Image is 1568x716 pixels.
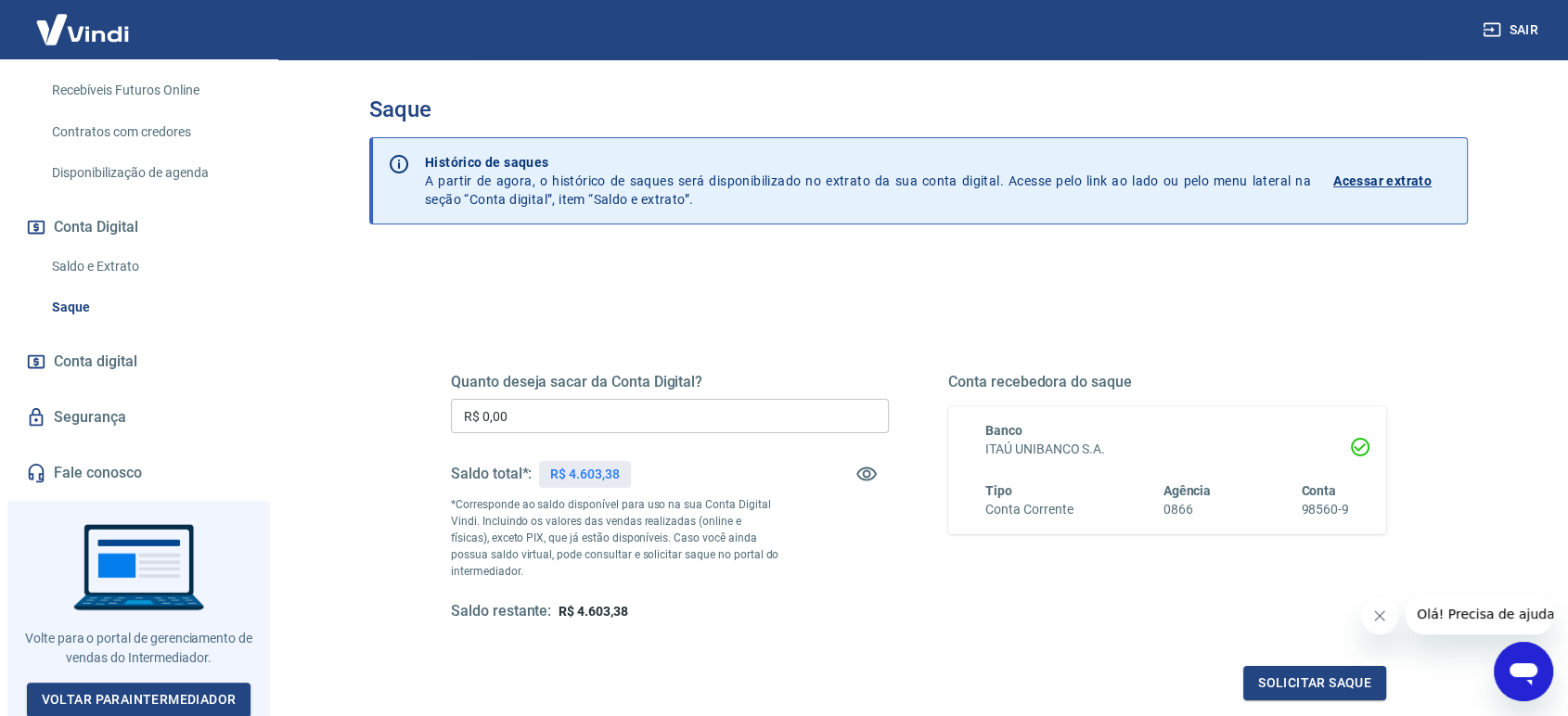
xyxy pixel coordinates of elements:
img: Vindi [22,1,143,58]
span: Conta [1301,483,1336,498]
h5: Conta recebedora do saque [948,373,1386,391]
span: Agência [1163,483,1212,498]
p: *Corresponde ao saldo disponível para uso na sua Conta Digital Vindi. Incluindo os valores das ve... [451,496,779,580]
span: Banco [985,423,1022,438]
span: Conta digital [54,349,137,375]
a: Contratos com credores [45,113,255,151]
a: Saldo e Extrato [45,248,255,286]
p: A partir de agora, o histórico de saques será disponibilizado no extrato da sua conta digital. Ac... [425,153,1311,209]
h6: Conta Corrente [985,500,1073,519]
a: Fale conosco [22,453,255,493]
a: Conta digital [22,341,255,382]
a: Recebíveis Futuros Online [45,71,255,109]
h5: Saldo total*: [451,465,532,483]
button: Sair [1479,13,1546,47]
h3: Saque [369,96,1468,122]
iframe: Fechar mensagem [1361,597,1398,634]
p: Acessar extrato [1333,172,1432,190]
iframe: Mensagem da empresa [1406,594,1553,634]
h6: 0866 [1163,500,1212,519]
a: Acessar extrato [1333,153,1452,209]
button: Conta Digital [22,207,255,248]
h6: ITAÚ UNIBANCO S.A. [985,440,1349,459]
a: Disponibilização de agenda [45,154,255,192]
span: Tipo [985,483,1012,498]
h6: 98560-9 [1301,500,1349,519]
button: Solicitar saque [1243,666,1386,700]
span: Olá! Precisa de ajuda? [11,13,156,28]
h5: Saldo restante: [451,602,551,621]
p: R$ 4.603,38 [550,465,619,484]
iframe: Botão para abrir a janela de mensagens [1494,642,1553,701]
h5: Quanto deseja sacar da Conta Digital? [451,373,889,391]
a: Saque [45,288,255,326]
a: Segurança [22,397,255,438]
span: R$ 4.603,38 [559,604,627,619]
p: Histórico de saques [425,153,1311,172]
